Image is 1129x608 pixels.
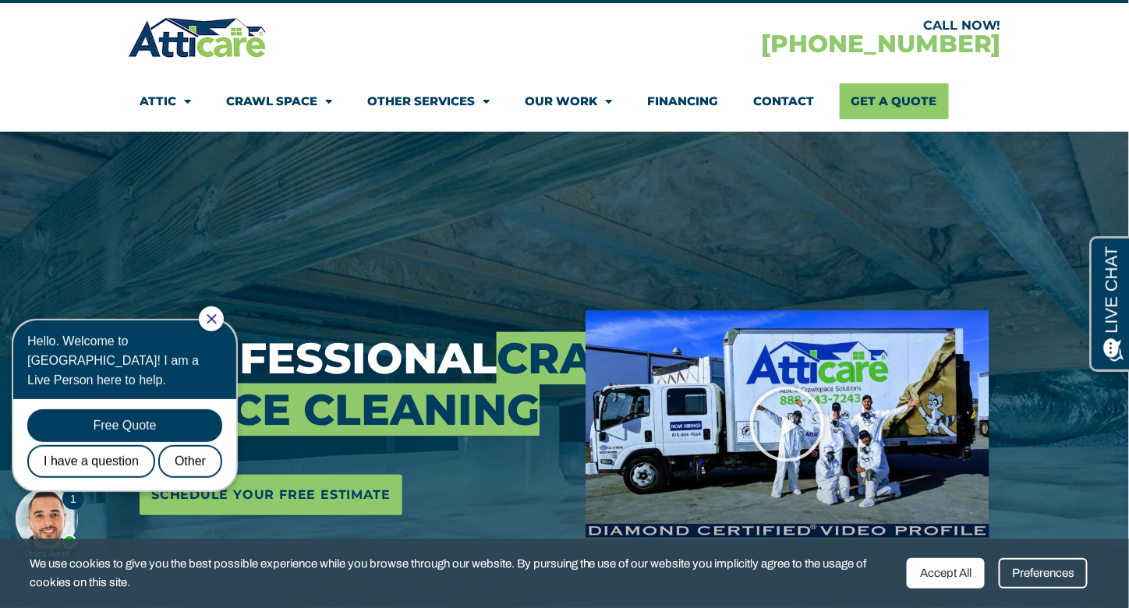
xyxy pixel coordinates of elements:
a: Our Work [525,83,612,119]
a: Contact [753,83,814,119]
a: Crawl Space [226,83,332,119]
iframe: Chat Invitation [8,305,257,561]
span: Schedule Your Free Estimate [151,483,391,507]
div: Play Video [749,385,826,463]
a: Attic [140,83,191,119]
div: Preferences [999,558,1088,589]
div: Accept All [907,558,985,589]
nav: Menu [140,83,989,119]
span: Opens a chat window [38,12,126,32]
a: Financing [647,83,718,119]
div: CALL NOW! [564,19,1001,32]
a: Schedule Your Free Estimate [140,475,402,515]
a: Get A Quote [840,83,949,119]
a: Other Services [367,83,490,119]
h3: Professional [140,333,562,436]
span: We use cookies to give you the best possible experience while you browse through our website. By ... [30,554,895,592]
span: Crawl Space Cleaning [140,332,668,436]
